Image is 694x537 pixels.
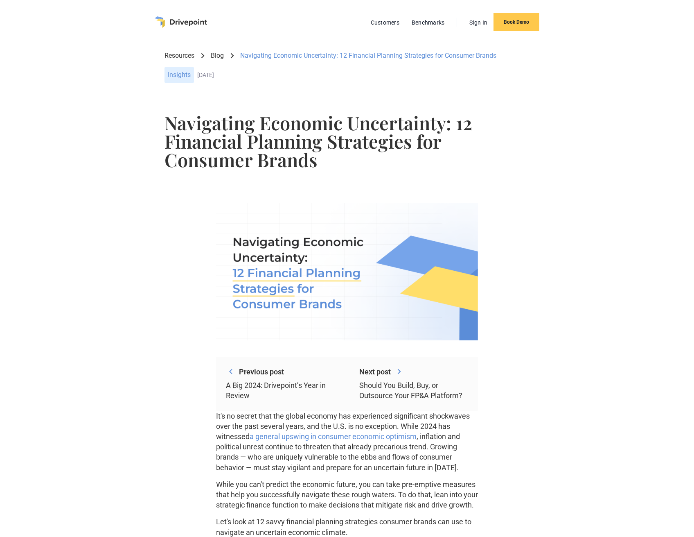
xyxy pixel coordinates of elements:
a: Customers [367,17,403,28]
a: Next postShould You Build, Buy, or Outsource Your FP&A Platform? [359,367,468,401]
a: Blog [211,51,224,60]
h1: Navigating Economic Uncertainty: 12 Financial Planning Strategies for Consumer Brands [164,113,530,169]
p: While you can't predict the economic future, you can take pre-emptive measures that help you succ... [216,479,478,510]
div: [DATE] [197,72,530,79]
a: Sign In [465,17,491,28]
div: Previous post [239,367,284,377]
div: Navigating Economic Uncertainty: 12 Financial Planning Strategies for Consumer Brands [240,51,496,60]
a: Book Demo [493,13,539,31]
a: Benchmarks [408,17,449,28]
div: Next post [359,367,391,377]
p: It's no secret that the global economy has experienced significant shockwaves over the past sever... [216,411,478,473]
a: A Big 2024: Drivepoint’s Year in Review [226,380,335,401]
a: Should You Build, Buy, or Outsource Your FP&A Platform? [359,380,468,401]
a: Previous postA Big 2024: Drivepoint’s Year in Review [226,367,335,401]
a: home [155,16,207,28]
p: Let's look at 12 savvy financial planning strategies consumer brands can use to navigate an uncer... [216,517,478,537]
div: Insights [164,67,194,83]
a: Resources [164,51,194,60]
a: a general upswing in consumer economic optimism [250,432,417,441]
